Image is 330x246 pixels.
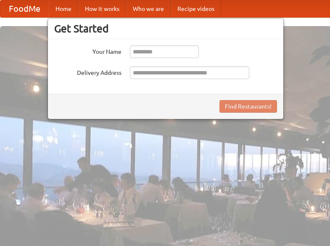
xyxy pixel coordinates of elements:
[126,0,171,17] a: Who we are
[78,0,126,17] a: How it works
[171,0,221,17] a: Recipe videos
[0,0,49,17] a: FoodMe
[54,45,121,56] label: Your Name
[219,100,277,113] button: Find Restaurants!
[54,22,277,35] h3: Get Started
[49,0,78,17] a: Home
[54,66,121,77] label: Delivery Address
